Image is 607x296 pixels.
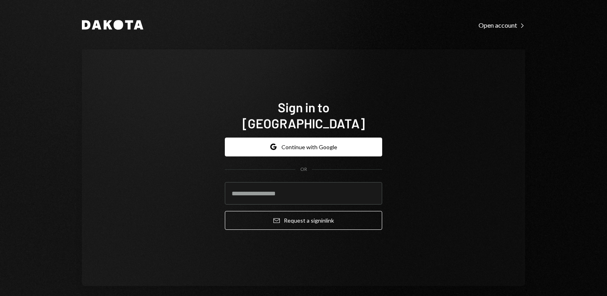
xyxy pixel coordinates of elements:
button: Request a signinlink [225,211,382,230]
div: Open account [479,21,525,29]
h1: Sign in to [GEOGRAPHIC_DATA] [225,99,382,131]
a: Open account [479,20,525,29]
button: Continue with Google [225,138,382,156]
div: OR [300,166,307,173]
